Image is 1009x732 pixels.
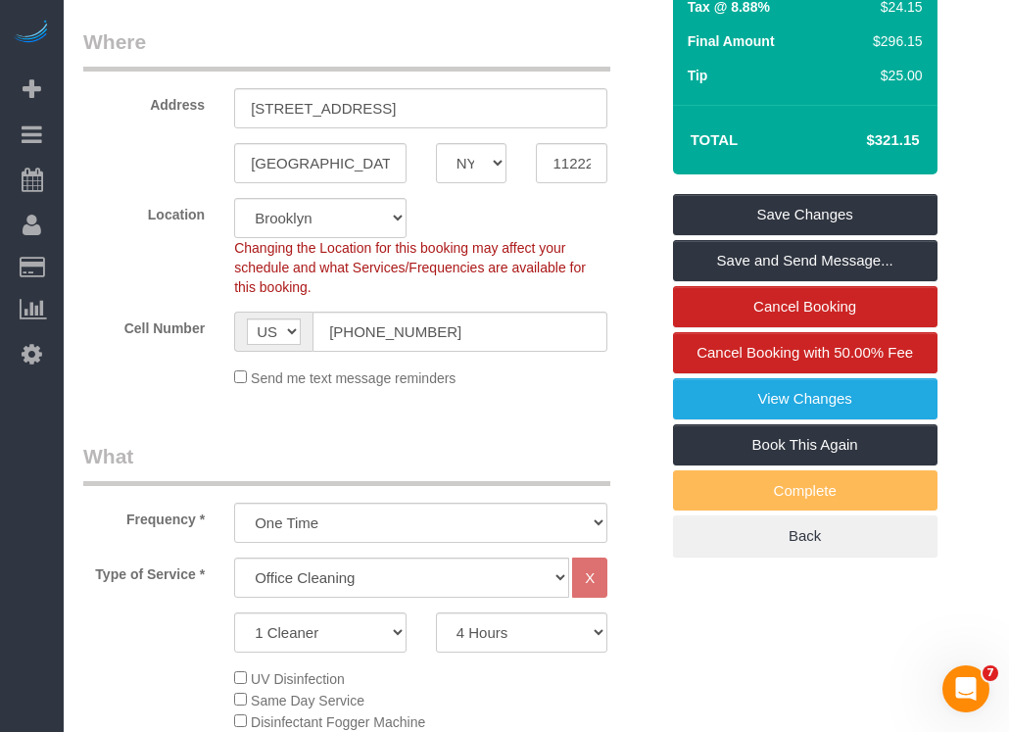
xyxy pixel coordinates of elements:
label: Type of Service * [69,558,219,584]
span: Changing the Location for this booking may affect your schedule and what Services/Frequencies are... [234,240,586,295]
div: $25.00 [864,66,923,85]
input: City [234,143,407,183]
label: Address [69,88,219,115]
h4: $321.15 [807,132,919,149]
strong: Total [691,131,739,148]
input: Zip Code [536,143,607,183]
a: Cancel Booking [673,286,937,327]
a: Book This Again [673,424,937,465]
label: Tip [688,66,708,85]
span: Cancel Booking with 50.00% Fee [697,344,913,361]
a: Back [673,515,937,557]
a: Cancel Booking with 50.00% Fee [673,332,937,373]
span: Same Day Service [251,693,364,708]
legend: Where [83,27,610,72]
span: Disinfectant Fogger Machine [251,714,425,730]
img: Automaid Logo [12,20,51,47]
label: Frequency * [69,503,219,529]
input: Cell Number [312,312,607,352]
a: Save and Send Message... [673,240,937,281]
iframe: Intercom live chat [942,665,989,712]
span: UV Disinfection [251,671,345,687]
span: 7 [983,665,998,681]
label: Location [69,198,219,224]
a: Save Changes [673,194,937,235]
div: $296.15 [864,31,923,51]
span: Send me text message reminders [251,370,456,386]
a: View Changes [673,378,937,419]
legend: What [83,442,610,486]
label: Cell Number [69,312,219,338]
label: Final Amount [688,31,775,51]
